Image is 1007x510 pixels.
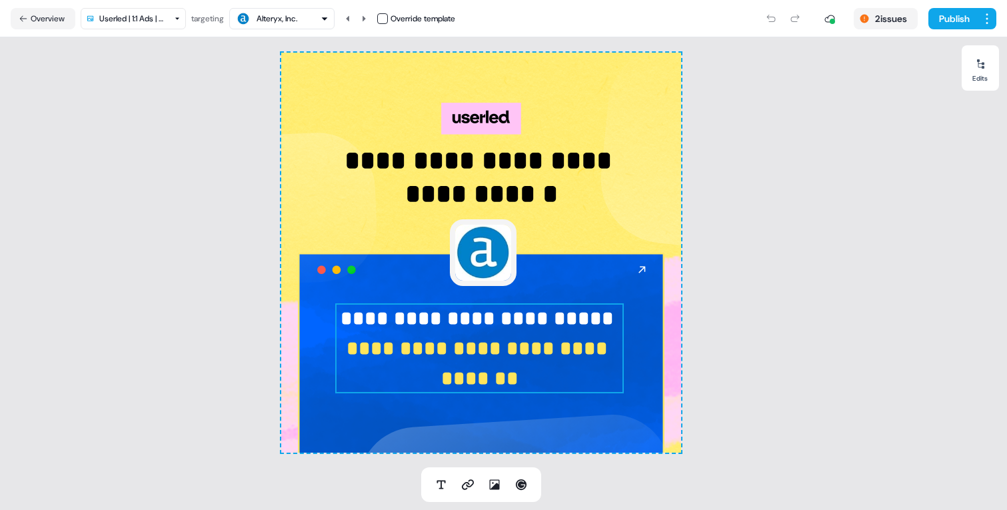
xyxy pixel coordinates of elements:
[11,8,75,29] button: Overview
[257,12,297,25] div: Alteryx, Inc.
[962,53,999,83] button: Edits
[191,12,224,25] div: targeting
[391,12,455,25] div: Override template
[229,8,335,29] button: Alteryx, Inc.
[854,8,918,29] button: 2issues
[99,12,169,25] div: Userled | 1:1 Ads | Customers
[928,8,978,29] button: Publish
